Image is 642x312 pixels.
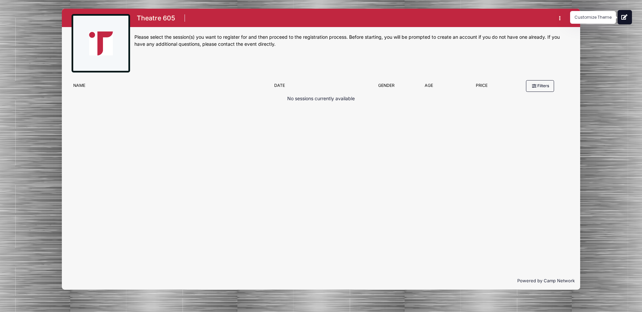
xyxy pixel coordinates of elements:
div: Age [406,83,451,92]
div: Gender [366,83,406,92]
p: Powered by Camp Network [67,278,575,284]
h1: Theatre 605 [134,12,177,24]
div: Date [271,83,366,92]
div: Price [451,83,512,92]
div: Please select the session(s) you want to register for and then proceed to the registration proces... [134,34,570,48]
div: Name [70,83,271,92]
p: No sessions currently available [287,95,355,102]
button: Filters [526,80,554,92]
div: Customize Theme [570,11,616,24]
img: logo [76,18,126,68]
